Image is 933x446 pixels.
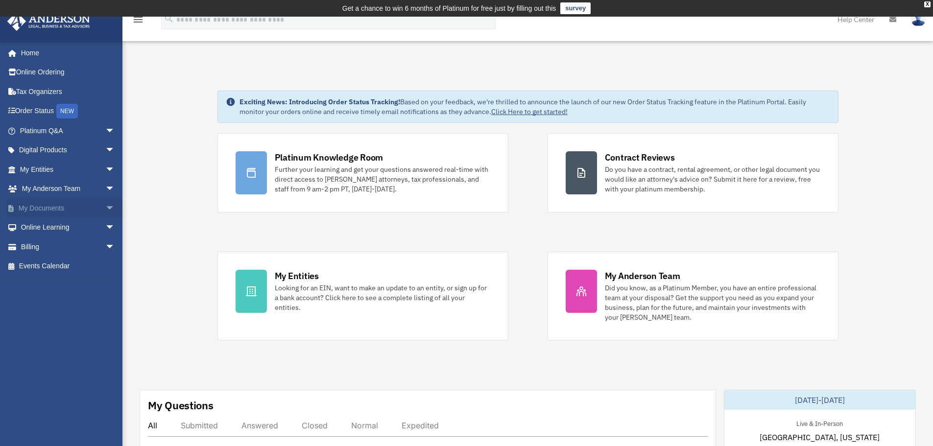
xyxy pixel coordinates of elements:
[605,270,680,282] div: My Anderson Team
[181,421,218,430] div: Submitted
[7,218,130,237] a: Online Learningarrow_drop_down
[4,12,93,31] img: Anderson Advisors Platinum Portal
[7,179,130,199] a: My Anderson Teamarrow_drop_down
[7,160,130,179] a: My Entitiesarrow_drop_down
[275,164,490,194] div: Further your learning and get your questions answered real-time with direct access to [PERSON_NAM...
[132,17,144,25] a: menu
[105,237,125,257] span: arrow_drop_down
[7,63,130,82] a: Online Ordering
[7,141,130,160] a: Digital Productsarrow_drop_down
[7,101,130,121] a: Order StatusNEW
[548,252,838,340] a: My Anderson Team Did you know, as a Platinum Member, you have an entire professional team at your...
[724,390,915,410] div: [DATE]-[DATE]
[560,2,591,14] a: survey
[7,121,130,141] a: Platinum Q&Aarrow_drop_down
[402,421,439,430] div: Expedited
[605,164,820,194] div: Do you have a contract, rental agreement, or other legal document you would like an attorney's ad...
[275,151,383,164] div: Platinum Knowledge Room
[924,1,931,7] div: close
[760,431,880,443] span: [GEOGRAPHIC_DATA], [US_STATE]
[7,82,130,101] a: Tax Organizers
[789,418,851,428] div: Live & In-Person
[132,14,144,25] i: menu
[105,121,125,141] span: arrow_drop_down
[105,160,125,180] span: arrow_drop_down
[164,13,174,24] i: search
[105,218,125,238] span: arrow_drop_down
[105,141,125,161] span: arrow_drop_down
[148,398,214,413] div: My Questions
[491,107,568,116] a: Click Here to get started!
[148,421,157,430] div: All
[275,283,490,312] div: Looking for an EIN, want to make an update to an entity, or sign up for a bank account? Click her...
[342,2,556,14] div: Get a chance to win 6 months of Platinum for free just by filling out this
[105,198,125,218] span: arrow_drop_down
[7,198,130,218] a: My Documentsarrow_drop_down
[241,421,278,430] div: Answered
[302,421,328,430] div: Closed
[239,97,830,117] div: Based on your feedback, we're thrilled to announce the launch of our new Order Status Tracking fe...
[7,237,130,257] a: Billingarrow_drop_down
[217,252,508,340] a: My Entities Looking for an EIN, want to make an update to an entity, or sign up for a bank accoun...
[911,12,926,26] img: User Pic
[7,43,125,63] a: Home
[217,133,508,212] a: Platinum Knowledge Room Further your learning and get your questions answered real-time with dire...
[351,421,378,430] div: Normal
[7,257,130,276] a: Events Calendar
[275,270,319,282] div: My Entities
[105,179,125,199] span: arrow_drop_down
[56,104,78,118] div: NEW
[605,151,675,164] div: Contract Reviews
[548,133,838,212] a: Contract Reviews Do you have a contract, rental agreement, or other legal document you would like...
[239,97,400,106] strong: Exciting News: Introducing Order Status Tracking!
[605,283,820,322] div: Did you know, as a Platinum Member, you have an entire professional team at your disposal? Get th...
